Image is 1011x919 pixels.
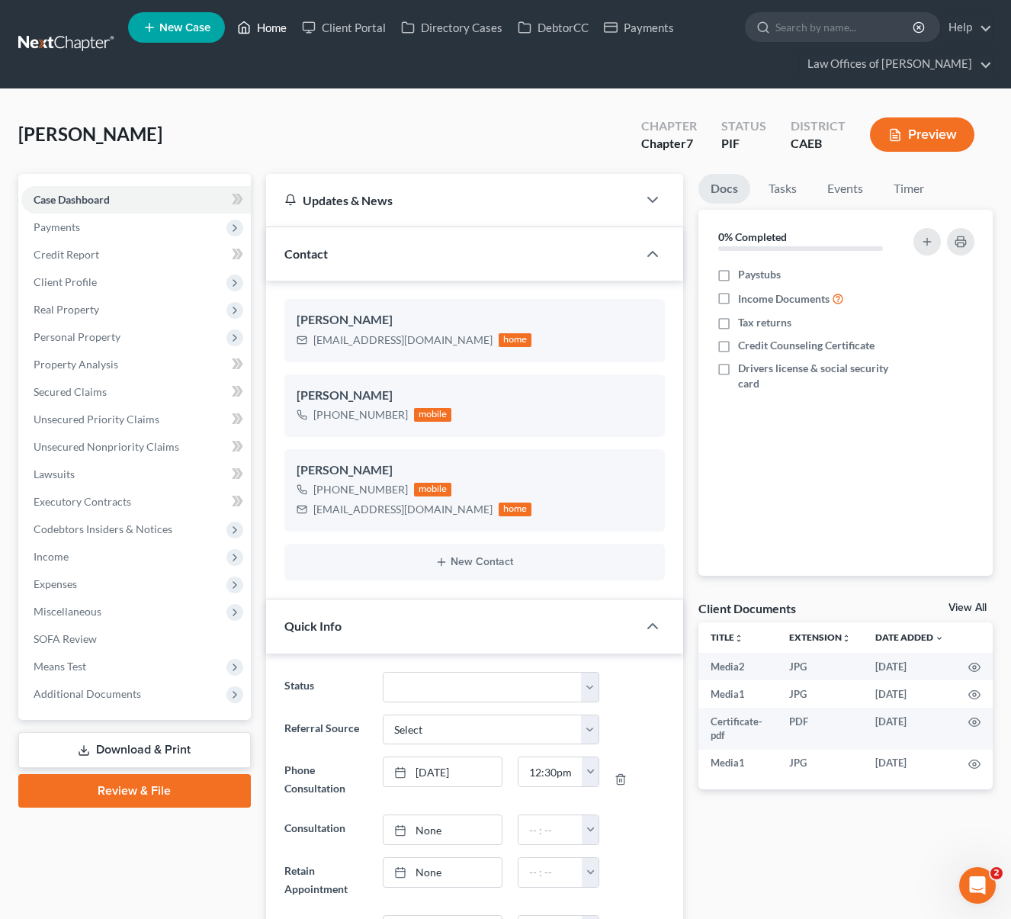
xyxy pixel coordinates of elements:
td: Certificate-pdf [698,708,777,750]
label: Status [277,672,376,702]
a: Law Offices of [PERSON_NAME] [800,50,992,78]
a: Date Added expand_more [875,631,944,643]
span: Property Analysis [34,358,118,371]
a: Help [941,14,992,41]
a: Extensionunfold_more [789,631,851,643]
a: Download & Print [18,732,251,768]
span: 7 [686,136,693,150]
div: Chapter [641,135,697,153]
a: None [384,858,502,887]
span: Additional Documents [34,687,141,700]
i: unfold_more [734,634,743,643]
label: Referral Source [277,715,376,745]
input: -- : -- [518,815,583,844]
span: Means Test [34,660,86,673]
span: Credit Report [34,248,99,261]
a: Lawsuits [21,461,251,488]
span: Income Documents [738,291,830,307]
a: Payments [596,14,682,41]
span: [PERSON_NAME] [18,123,162,145]
a: Unsecured Priority Claims [21,406,251,433]
td: JPG [777,750,863,777]
label: Retain Appointment [277,857,376,903]
div: Chapter [641,117,697,135]
a: Client Portal [294,14,393,41]
div: District [791,117,846,135]
span: Unsecured Nonpriority Claims [34,440,179,453]
span: Payments [34,220,80,233]
i: expand_more [935,634,944,643]
span: Case Dashboard [34,193,110,206]
td: Media1 [698,750,777,777]
div: [EMAIL_ADDRESS][DOMAIN_NAME] [313,502,493,517]
span: Personal Property [34,330,120,343]
iframe: Intercom live chat [959,867,996,904]
div: Updates & News [284,192,620,208]
a: Credit Report [21,241,251,268]
a: Directory Cases [393,14,510,41]
a: Docs [698,174,750,204]
span: Real Property [34,303,99,316]
span: Codebtors Insiders & Notices [34,522,172,535]
a: [DATE] [384,757,502,786]
a: Case Dashboard [21,186,251,214]
span: Paystubs [738,267,781,282]
td: [DATE] [863,750,956,777]
div: PIF [721,135,766,153]
a: None [384,815,502,844]
a: Unsecured Nonpriority Claims [21,433,251,461]
div: [PERSON_NAME] [297,461,653,480]
td: Media2 [698,653,777,680]
button: New Contact [297,556,653,568]
span: Client Profile [34,275,97,288]
a: Titleunfold_more [711,631,743,643]
div: Client Documents [698,600,796,616]
span: Drivers license & social security card [738,361,906,391]
td: JPG [777,680,863,708]
button: Preview [870,117,974,152]
div: [PHONE_NUMBER] [313,482,408,497]
input: -- : -- [518,757,583,786]
span: Miscellaneous [34,605,101,618]
a: Events [815,174,875,204]
td: [DATE] [863,680,956,708]
a: DebtorCC [510,14,596,41]
div: [EMAIL_ADDRESS][DOMAIN_NAME] [313,333,493,348]
a: Home [229,14,294,41]
input: -- : -- [518,858,583,887]
span: SOFA Review [34,632,97,645]
a: View All [948,602,987,613]
td: JPG [777,653,863,680]
span: New Case [159,22,210,34]
div: CAEB [791,135,846,153]
td: PDF [777,708,863,750]
span: Contact [284,246,328,261]
span: Tax returns [738,315,791,330]
div: home [499,503,532,516]
span: 2 [990,867,1003,879]
span: Secured Claims [34,385,107,398]
strong: 0% Completed [718,230,787,243]
td: [DATE] [863,653,956,680]
div: [PERSON_NAME] [297,311,653,329]
span: Credit Counseling Certificate [738,338,875,353]
span: Expenses [34,577,77,590]
input: Search by name... [775,13,915,41]
td: Media1 [698,680,777,708]
div: home [499,333,532,347]
div: [PHONE_NUMBER] [313,407,408,423]
a: Secured Claims [21,378,251,406]
label: Consultation [277,815,376,845]
a: Property Analysis [21,351,251,378]
span: Lawsuits [34,468,75,480]
label: Phone Consultation [277,757,376,802]
i: unfold_more [842,634,851,643]
div: mobile [414,483,452,496]
a: Timer [881,174,936,204]
td: [DATE] [863,708,956,750]
a: SOFA Review [21,625,251,653]
span: Income [34,550,69,563]
a: Executory Contracts [21,488,251,516]
a: Review & File [18,774,251,808]
span: Executory Contracts [34,495,131,508]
